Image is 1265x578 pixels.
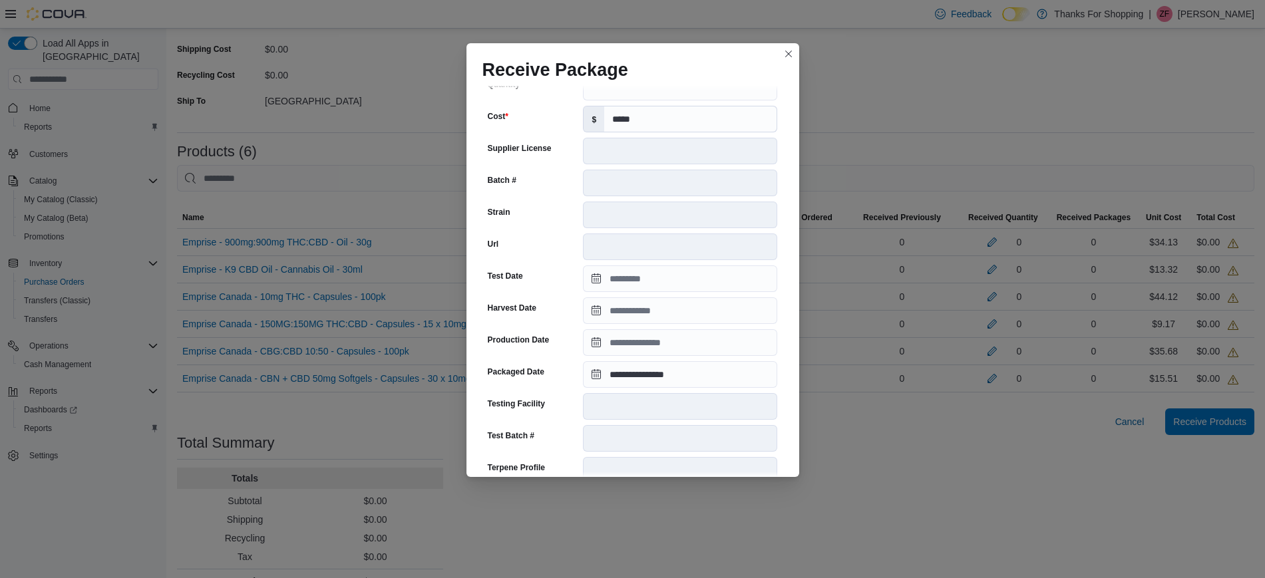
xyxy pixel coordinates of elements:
input: Press the down key to open a popover containing a calendar. [583,265,777,292]
label: Supplier License [488,143,552,154]
label: Cost [488,111,508,122]
button: Closes this modal window [781,46,797,62]
label: Terpene Profile [488,462,545,473]
input: Press the down key to open a popover containing a calendar. [583,361,777,388]
input: Press the down key to open a popover containing a calendar. [583,297,777,324]
label: Testing Facility [488,398,545,409]
h1: Receive Package [482,59,628,80]
label: Strain [488,207,510,217]
label: Harvest Date [488,303,536,313]
label: Packaged Date [488,366,544,377]
label: Test Date [488,271,523,281]
input: Press the down key to open a popover containing a calendar. [583,329,777,356]
label: Test Batch # [488,430,534,441]
label: Batch # [488,175,516,186]
label: Production Date [488,335,550,345]
label: Url [488,239,499,249]
label: $ [584,106,604,132]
